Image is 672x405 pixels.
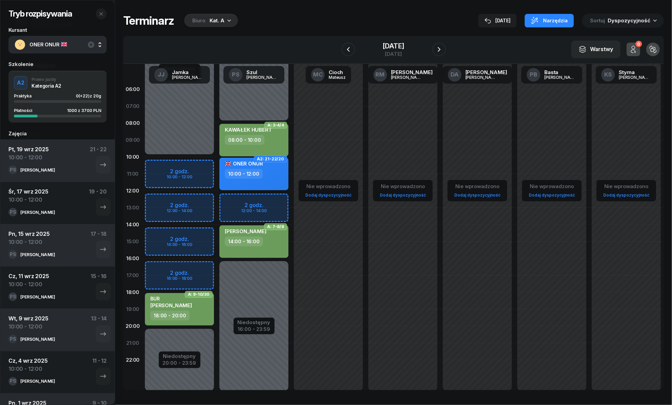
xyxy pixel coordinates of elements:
[20,295,55,299] div: [PERSON_NAME]
[391,75,424,80] div: [PERSON_NAME]
[526,191,578,199] a: Dodaj dyspozycyjność
[163,359,196,366] div: 20:00 - 23:59
[79,93,90,98] span: (+22)
[303,191,354,199] a: Dodaj dyspozycyjność
[10,167,16,172] span: PS
[627,43,640,56] button: 0
[571,41,621,58] button: Warstwy
[377,191,429,199] a: Dodaj dyspozycyjność
[158,72,165,77] span: JJ
[526,182,578,191] div: Nie wprowadzono
[452,181,503,201] button: Nie wprowadzonoDodaj dyspozycyjność
[484,17,511,25] div: [DATE]
[383,51,404,57] div: [DATE]
[329,70,346,75] div: Cioch
[377,181,429,201] button: Nie wprowadzonoDodaj dyspozycyjność
[267,226,284,227] span: A: 7-8/8
[123,284,142,301] div: 18:00
[452,191,503,199] a: Dodaj dyspozycyjność
[20,252,55,257] div: [PERSON_NAME]
[543,17,568,25] span: Narzędzia
[368,66,438,84] a: RM[PERSON_NAME][PERSON_NAME]
[14,108,36,113] div: Płatności
[601,182,652,191] div: Nie wprowadzono
[303,181,354,201] button: Nie wprowadzonoDodaj dyspozycyjność
[90,145,107,165] div: 21 - 22
[579,45,613,54] div: Warstwy
[123,267,142,284] div: 17:00
[150,302,192,309] span: [PERSON_NAME]
[8,196,48,204] div: 10:00 - 12:00
[92,357,107,377] div: 11 - 12
[267,125,284,126] span: A: 3-4/4
[29,40,101,49] span: ONER ONUR
[210,17,224,25] div: Kat. A
[225,160,263,167] span: ONER ONUR
[375,72,385,77] span: RM
[91,230,107,250] div: 17 - 18
[10,210,16,215] span: PS
[172,70,204,75] div: Jamka
[604,72,612,77] span: KS
[123,301,142,318] div: 19:00
[20,168,55,172] div: [PERSON_NAME]
[8,365,48,373] div: 10:00 - 12:00
[192,17,205,25] div: Biuro
[20,210,55,215] div: [PERSON_NAME]
[306,66,351,84] a: MCCiochMateusz
[329,75,346,80] div: Mateusz
[8,71,107,123] button: A2Prawo jazdyKategoria A2Praktyka0(+22)z 20gPłatności1000 z 3700 PLN
[596,66,657,84] a: KSStyrna[PERSON_NAME]
[150,311,190,320] div: 18:00 - 20:00
[238,320,270,325] div: Niedostępny
[123,81,142,98] div: 06:00
[123,199,142,216] div: 13:00
[182,14,238,27] button: BiuroKat. A
[163,354,196,359] div: Niedostępny
[8,230,50,238] div: Pn, 15 wrz 2025
[465,75,498,80] div: [PERSON_NAME]
[601,181,652,201] button: Nie wprowadzonoDodaj dyspozycyjność
[601,191,652,199] a: Dodaj dyspozycyjność
[8,145,49,153] div: Pt, 19 wrz 2025
[10,337,16,341] span: PS
[619,75,651,80] div: [PERSON_NAME]
[383,43,404,49] div: [DATE]
[14,93,31,98] span: Praktyka
[123,149,142,165] div: 10:00
[8,153,49,161] div: 10:00 - 12:00
[246,70,279,75] div: Szul
[123,182,142,199] div: 12:00
[521,66,582,84] a: PBBasta[PERSON_NAME]
[8,272,49,280] div: Cz, 11 wrz 2025
[590,16,606,25] span: Sortuj
[442,66,513,84] a: DA[PERSON_NAME][PERSON_NAME]
[525,14,574,27] button: Narzędzia
[232,72,239,77] span: PS
[123,216,142,233] div: 14:00
[8,280,49,288] div: 10:00 - 12:00
[123,233,142,250] div: 15:00
[91,272,107,292] div: 15 - 16
[123,98,142,115] div: 07:00
[89,187,107,208] div: 19 - 20
[123,335,142,352] div: 21:00
[313,72,323,77] span: MC
[257,158,284,160] span: A2: 21-22/20
[8,187,48,196] div: Śr, 17 wrz 2025
[8,8,72,19] h2: Tryb rozpisywania
[246,75,279,80] div: [PERSON_NAME]
[123,132,142,149] div: 09:00
[530,72,537,77] span: PB
[451,72,459,77] span: DA
[10,294,16,299] span: PS
[544,70,577,75] div: Basta
[172,75,204,80] div: [PERSON_NAME]
[188,294,210,295] span: A: 9-10/30
[10,252,16,257] span: PS
[20,337,55,341] div: [PERSON_NAME]
[391,70,433,75] div: [PERSON_NAME]
[544,75,577,80] div: [PERSON_NAME]
[123,15,174,27] h1: Terminarz
[20,379,55,384] div: [PERSON_NAME]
